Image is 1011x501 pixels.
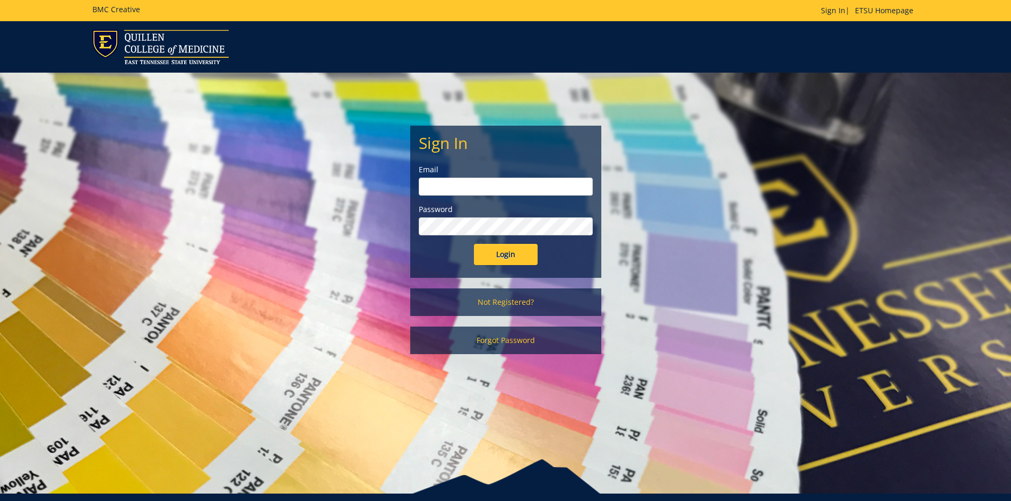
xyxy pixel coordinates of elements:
label: Password [419,204,593,215]
p: | [821,5,919,16]
a: Sign In [821,5,845,15]
h5: BMC Creative [92,5,140,13]
a: Not Registered? [410,288,601,316]
a: ETSU Homepage [850,5,919,15]
label: Email [419,164,593,175]
a: Forgot Password [410,327,601,354]
img: ETSU logo [92,30,229,64]
h2: Sign In [419,134,593,152]
input: Login [474,244,538,265]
